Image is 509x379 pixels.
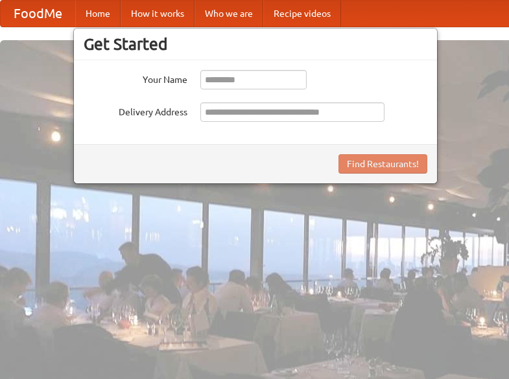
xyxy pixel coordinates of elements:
[121,1,195,27] a: How it works
[195,1,263,27] a: Who we are
[75,1,121,27] a: Home
[263,1,341,27] a: Recipe videos
[84,34,427,54] h3: Get Started
[84,70,187,86] label: Your Name
[84,102,187,119] label: Delivery Address
[1,1,75,27] a: FoodMe
[338,154,427,174] button: Find Restaurants!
